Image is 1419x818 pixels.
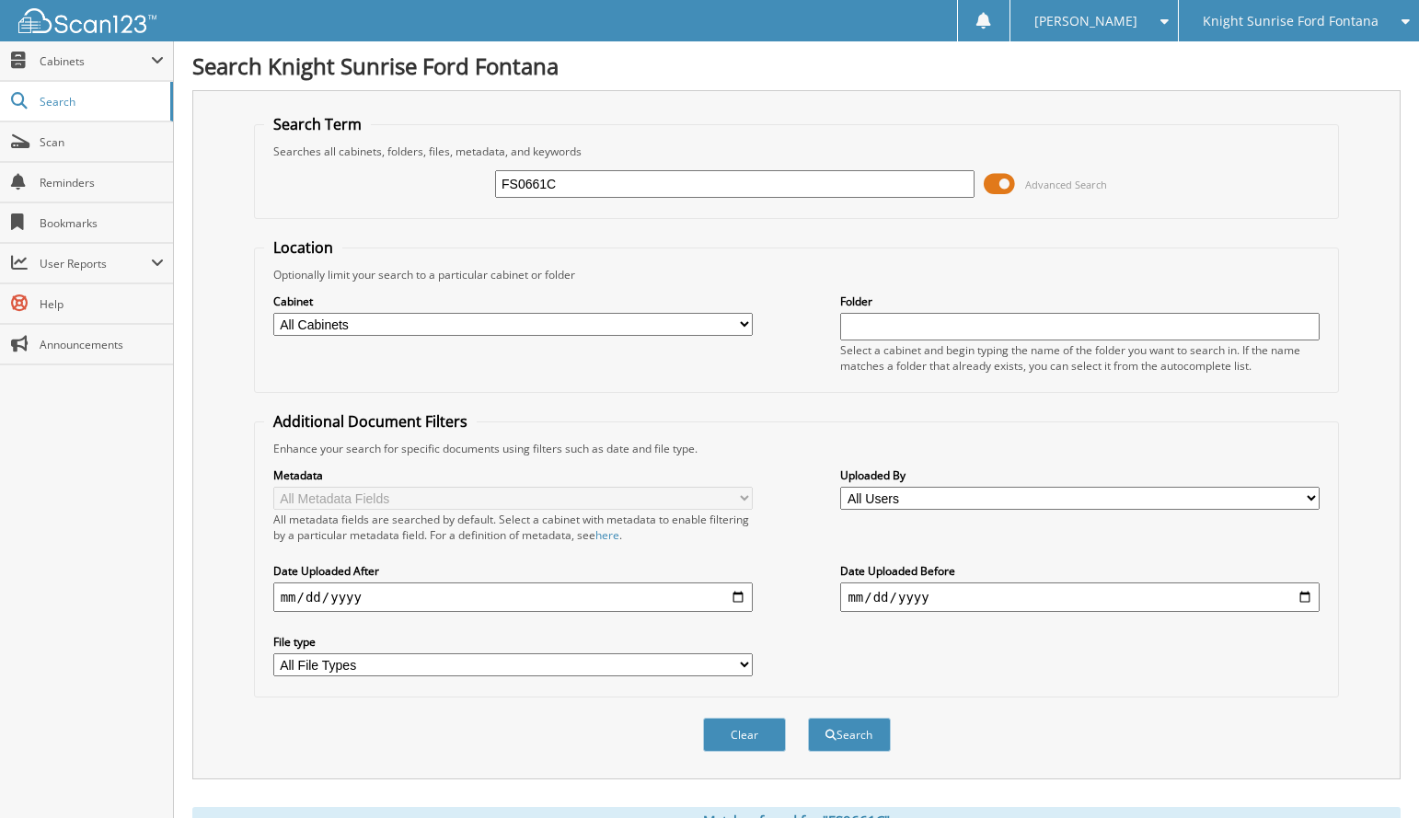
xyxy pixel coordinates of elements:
[595,527,619,543] a: here
[264,441,1330,456] div: Enhance your search for specific documents using filters such as date and file type.
[840,467,1320,483] label: Uploaded By
[40,94,161,109] span: Search
[703,718,786,752] button: Clear
[18,8,156,33] img: scan123-logo-white.svg
[192,51,1401,81] h1: Search Knight Sunrise Ford Fontana
[1034,16,1137,27] span: [PERSON_NAME]
[840,294,1320,309] label: Folder
[40,256,151,271] span: User Reports
[840,563,1320,579] label: Date Uploaded Before
[40,296,164,312] span: Help
[264,411,477,432] legend: Additional Document Filters
[273,512,753,543] div: All metadata fields are searched by default. Select a cabinet with metadata to enable filtering b...
[1203,16,1379,27] span: Knight Sunrise Ford Fontana
[264,114,371,134] legend: Search Term
[808,718,891,752] button: Search
[273,634,753,650] label: File type
[264,144,1330,159] div: Searches all cabinets, folders, files, metadata, and keywords
[264,237,342,258] legend: Location
[840,342,1320,374] div: Select a cabinet and begin typing the name of the folder you want to search in. If the name match...
[264,267,1330,282] div: Optionally limit your search to a particular cabinet or folder
[840,582,1320,612] input: end
[40,175,164,190] span: Reminders
[273,563,753,579] label: Date Uploaded After
[273,294,753,309] label: Cabinet
[1025,178,1107,191] span: Advanced Search
[40,53,151,69] span: Cabinets
[40,134,164,150] span: Scan
[40,215,164,231] span: Bookmarks
[40,337,164,352] span: Announcements
[273,467,753,483] label: Metadata
[273,582,753,612] input: start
